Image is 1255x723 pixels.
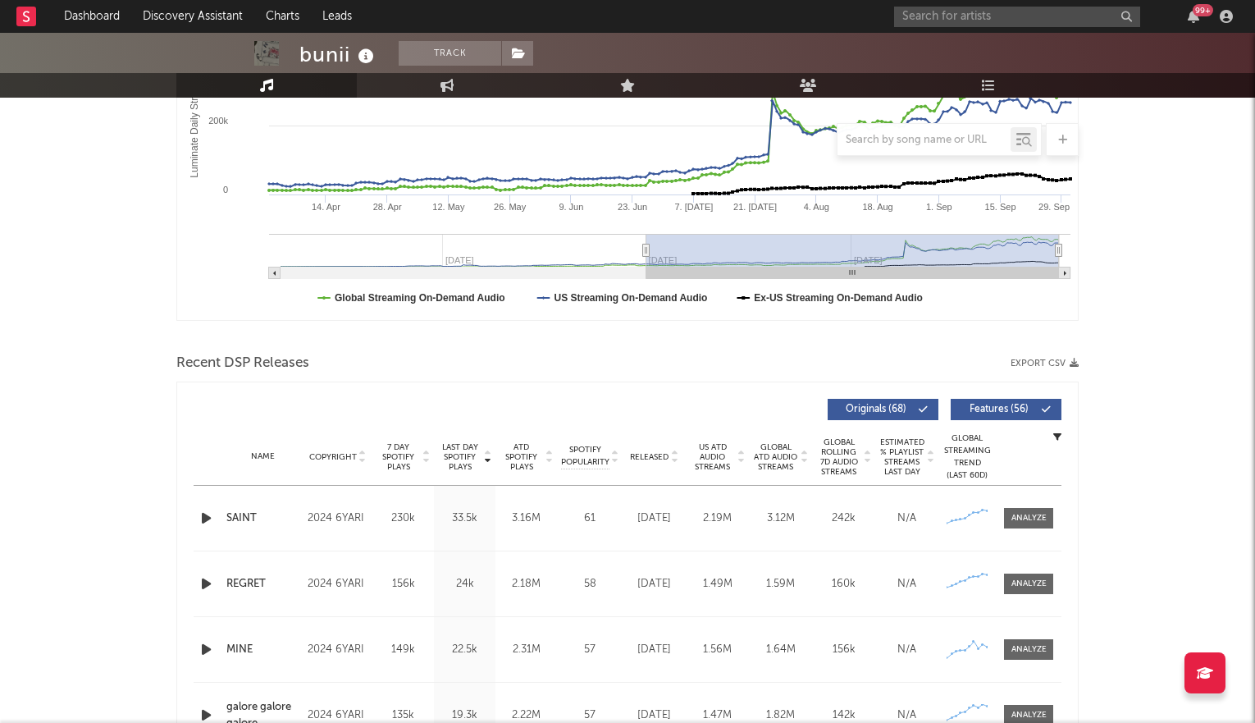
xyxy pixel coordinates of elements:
[690,442,735,472] span: US ATD Audio Streams
[985,202,1016,212] text: 15. Sep
[226,576,299,593] a: REGRET
[500,576,553,593] div: 2.18M
[828,399,938,420] button: Originals(68)
[308,640,368,660] div: 2024 6YARI
[879,437,924,477] span: Estimated % Playlist Streams Last Day
[176,354,309,373] span: Recent DSP Releases
[837,134,1011,147] input: Search by song name or URL
[618,202,647,212] text: 23. Jun
[399,41,501,66] button: Track
[753,642,808,658] div: 1.64M
[627,576,682,593] div: [DATE]
[879,510,934,527] div: N/A
[494,202,527,212] text: 26. May
[561,576,618,593] div: 58
[554,292,707,304] text: US Streaming On-Demand Audio
[942,432,992,482] div: Global Streaming Trend (Last 60D)
[879,642,934,658] div: N/A
[630,452,669,462] span: Released
[753,576,808,593] div: 1.59M
[308,574,368,594] div: 2024 6YARI
[559,202,583,212] text: 9. Jun
[690,642,745,658] div: 1.56M
[500,642,553,658] div: 2.31M
[816,576,871,593] div: 160k
[223,185,228,194] text: 0
[627,642,682,658] div: [DATE]
[226,451,299,463] div: Name
[208,116,228,126] text: 200k
[226,510,299,527] a: SAINT
[376,642,430,658] div: 149k
[376,510,430,527] div: 230k
[438,442,481,472] span: Last Day Spotify Plays
[627,510,682,527] div: [DATE]
[500,442,543,472] span: ATD Spotify Plays
[804,202,829,212] text: 4. Aug
[838,405,914,414] span: Originals ( 68 )
[376,442,420,472] span: 7 Day Spotify Plays
[879,576,934,593] div: N/A
[308,509,368,529] div: 2024 6YARI
[335,292,505,304] text: Global Streaming On-Demand Audio
[189,73,200,177] text: Luminate Daily Streams
[561,444,609,469] span: Spotify Popularity
[862,202,892,212] text: 18. Aug
[226,642,299,658] a: MINE
[816,642,871,658] div: 156k
[309,452,357,462] span: Copyright
[816,437,861,477] span: Global Rolling 7D Audio Streams
[500,510,553,527] div: 3.16M
[432,202,465,212] text: 12. May
[754,292,923,304] text: Ex-US Streaming On-Demand Audio
[753,442,798,472] span: Global ATD Audio Streams
[561,642,618,658] div: 57
[926,202,952,212] text: 1. Sep
[438,576,491,593] div: 24k
[438,510,491,527] div: 33.5k
[674,202,713,212] text: 7. [DATE]
[690,576,745,593] div: 1.49M
[1193,4,1213,16] div: 99 +
[690,510,745,527] div: 2.19M
[733,202,777,212] text: 21. [DATE]
[951,399,1061,420] button: Features(56)
[1188,10,1199,23] button: 99+
[299,41,378,68] div: bunii
[561,510,618,527] div: 61
[373,202,402,212] text: 28. Apr
[438,642,491,658] div: 22.5k
[753,510,808,527] div: 3.12M
[894,7,1140,27] input: Search for artists
[961,405,1037,414] span: Features ( 56 )
[816,510,871,527] div: 242k
[312,202,340,212] text: 14. Apr
[1038,202,1070,212] text: 29. Sep
[1011,359,1079,368] button: Export CSV
[376,576,430,593] div: 156k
